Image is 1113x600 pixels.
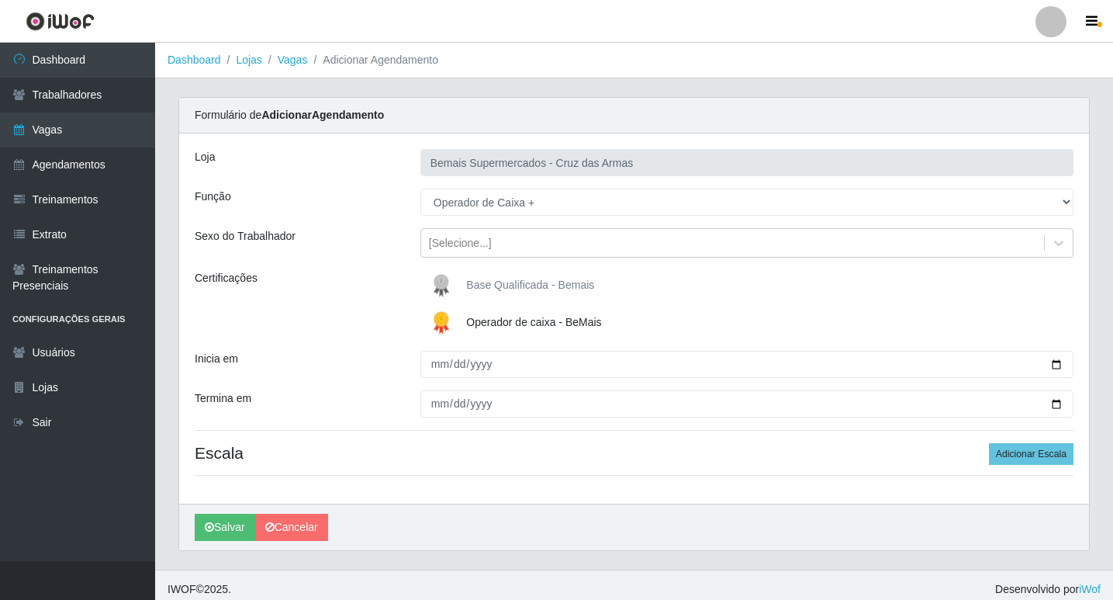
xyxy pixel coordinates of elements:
[1079,583,1101,595] a: iWof
[989,443,1073,465] button: Adicionar Escala
[26,12,95,31] img: CoreUI Logo
[236,54,261,66] a: Lojas
[168,581,231,598] span: © 2025 .
[466,316,601,328] span: Operador de caixa - BeMais
[278,54,308,66] a: Vagas
[195,351,238,367] label: Inicia em
[995,581,1101,598] span: Desenvolvido por
[261,109,384,121] strong: Adicionar Agendamento
[195,390,251,407] label: Termina em
[307,52,438,68] li: Adicionar Agendamento
[426,270,463,301] img: Base Qualificada - Bemais
[195,443,1073,463] h4: Escala
[426,307,463,338] img: Operador de caixa - BeMais
[168,54,221,66] a: Dashboard
[168,583,196,595] span: IWOF
[429,235,492,251] div: [Selecione...]
[195,514,255,541] button: Salvar
[255,514,328,541] a: Cancelar
[195,149,215,165] label: Loja
[420,390,1073,418] input: 00/00/0000
[466,279,594,291] span: Base Qualificada - Bemais
[195,270,258,286] label: Certificações
[195,228,296,245] label: Sexo do Trabalhador
[195,189,231,205] label: Função
[155,43,1113,78] nav: breadcrumb
[420,351,1073,378] input: 00/00/0000
[179,98,1089,134] div: Formulário de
